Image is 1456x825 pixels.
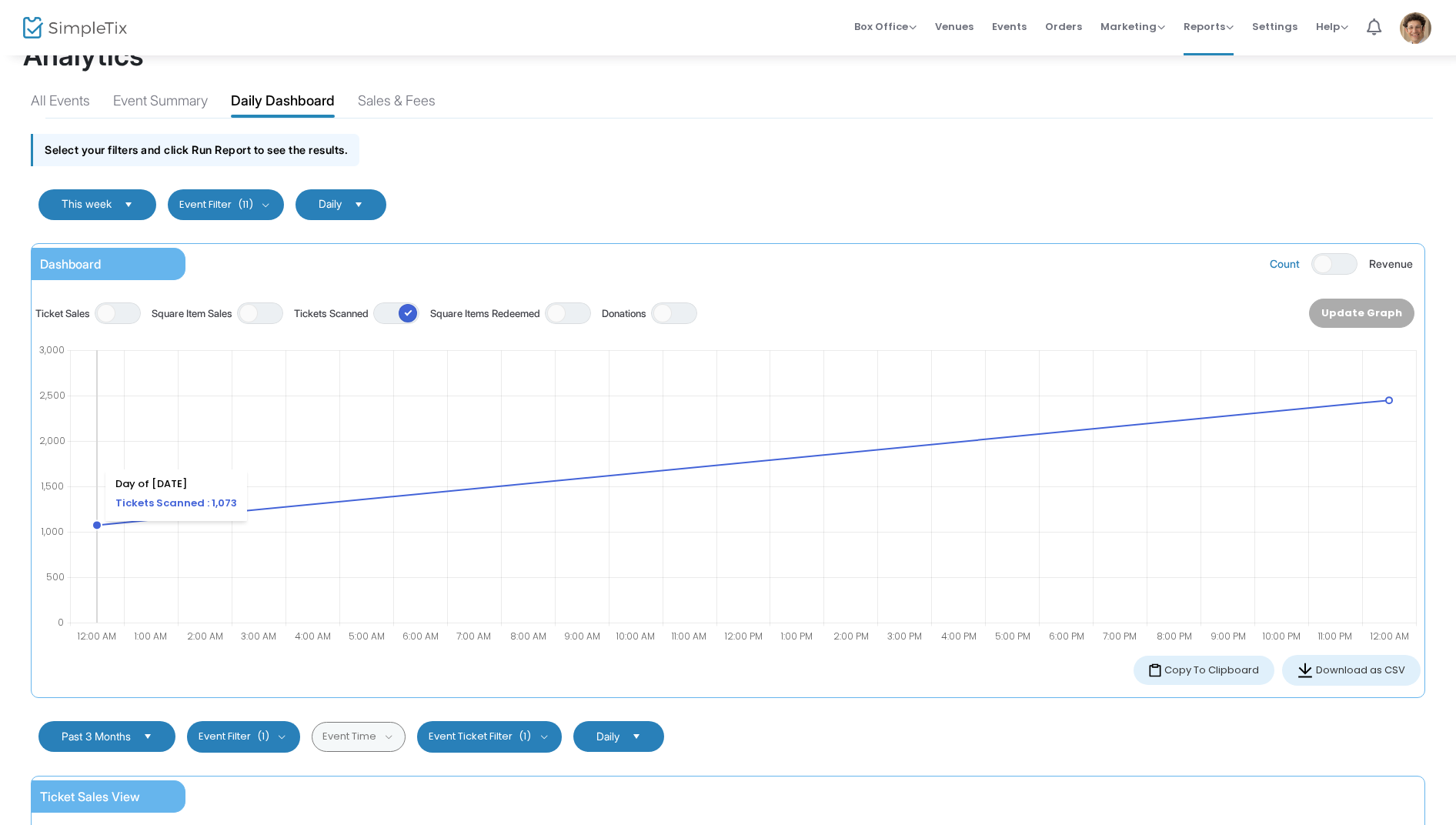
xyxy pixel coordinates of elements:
span: This week [62,197,112,210]
div: Sales & Fees [358,90,436,117]
text: 11:00 AM [671,630,706,643]
label: Ticket Sales [35,306,90,322]
text: 0 [58,616,64,629]
text: 9:00 PM [1211,630,1246,643]
text: 3,000 [39,343,65,356]
label: Count [1270,256,1300,272]
button: Select [348,199,369,211]
text: 10:00 PM [1262,630,1301,643]
button: Download as CSV [1282,655,1421,686]
text: 12:00 PM [724,630,763,643]
button: Select [118,199,139,211]
text: 4:00 PM [941,630,977,643]
text: 500 [46,570,65,583]
span: Ticket Sales View [40,789,140,804]
button: Event Filter(1) [187,721,300,752]
text: 1,500 [41,479,64,493]
div: Daily Dashboard [231,90,335,117]
text: 5:00 AM [349,630,385,643]
text: 4:00 AM [295,630,331,643]
span: ON [405,309,412,316]
img: donwload-icon [1297,663,1313,678]
h1: Analytics [23,39,1433,72]
button: Event Filter(11) [168,189,284,220]
label: Donations [602,306,646,322]
text: 2,000 [39,434,65,447]
text: 3:00 AM [241,630,276,643]
span: Settings [1252,7,1297,46]
button: Select [137,730,159,743]
div: All Events [31,90,90,117]
label: Revenue [1369,256,1413,272]
text: 2:00 PM [833,630,869,643]
text: 9:00 AM [564,630,600,643]
span: (1) [257,730,269,743]
text: 2,500 [39,389,65,402]
span: Events [992,7,1027,46]
p: Day of [DATE] [115,476,237,492]
text: 11:00 PM [1317,630,1352,643]
span: Help [1316,19,1348,34]
span: Reports [1184,19,1234,34]
text: 1,000 [41,525,64,538]
p: Tickets Scanned : 1,073 [115,496,237,511]
text: 1:00 AM [134,630,167,643]
span: Dashboard [40,256,101,272]
span: Orders [1045,7,1082,46]
text: 6:00 AM [402,630,439,643]
img: copy-icon [1149,663,1161,677]
button: Copy To Clipboard [1134,656,1274,685]
div: Select your filters and click Run Report to see the results. [31,134,359,165]
text: 3:00 PM [887,630,922,643]
text: 12:00 AM [1370,630,1409,643]
text: 10:00 AM [616,630,655,643]
span: Daily [319,198,342,211]
text: 6:00 PM [1049,630,1084,643]
span: (1) [519,730,531,743]
button: Select [626,730,647,743]
text: 2:00 AM [187,630,223,643]
text: 5:00 PM [995,630,1030,643]
text: 7:00 AM [456,630,491,643]
span: Venues [935,7,973,46]
span: Daily [596,730,619,743]
label: Tickets Scanned [294,306,369,322]
span: Marketing [1100,19,1165,34]
text: 8:00 AM [510,630,546,643]
text: 7:00 PM [1103,630,1137,643]
label: Square Items Redeemed [430,306,540,322]
text: 12:00 AM [77,630,116,643]
text: 1:00 PM [780,630,813,643]
button: Event Ticket Filter(1) [417,721,562,752]
span: Box Office [854,19,917,34]
span: Past 3 Months [62,730,131,743]
label: Square Item Sales [152,306,232,322]
span: (11) [238,199,253,211]
div: Event Summary [113,90,208,117]
text: 8:00 PM [1157,630,1192,643]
